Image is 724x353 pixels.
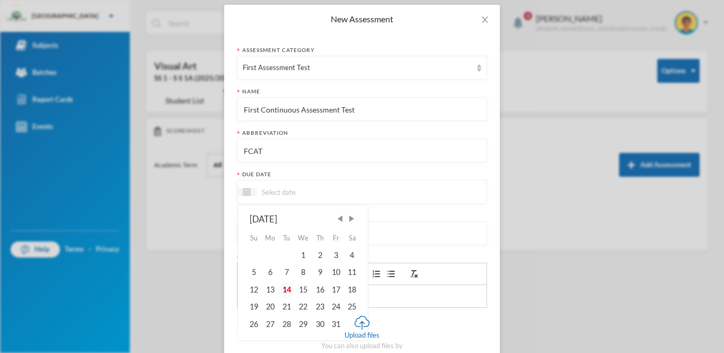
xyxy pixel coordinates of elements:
[328,264,344,281] div: Fri Oct 10 2025
[312,264,328,281] div: Thu Oct 09 2025
[312,298,328,315] div: Thu Oct 23 2025
[278,281,294,298] div: Tue Oct 14 2025
[237,212,487,220] div: Possible points
[321,341,403,351] div: You can also upload files by
[245,264,261,281] div: Sun Oct 05 2025
[257,186,346,198] input: Select date
[344,298,360,315] div: Sat Oct 25 2025
[262,298,279,315] div: Mon Oct 20 2025
[347,214,356,223] span: Next Month
[245,315,261,332] div: Sun Oct 26 2025
[237,253,487,261] div: Description
[265,234,275,242] abbr: Monday
[312,247,328,264] div: Thu Oct 02 2025
[344,281,360,298] div: Sat Oct 18 2025
[237,88,487,96] div: Name
[283,234,290,242] abbr: Tuesday
[243,63,472,73] div: First Assessment Test
[262,264,279,281] div: Mon Oct 06 2025
[295,247,312,264] div: Wed Oct 01 2025
[262,281,279,298] div: Mon Oct 13 2025
[328,298,344,315] div: Fri Oct 24 2025
[295,264,312,281] div: Wed Oct 08 2025
[237,46,487,54] div: Assessment category
[245,281,261,298] div: Sun Oct 12 2025
[481,15,489,24] i: icon: close
[335,214,345,223] span: Previous Month
[345,330,379,341] div: Upload files
[278,264,294,281] div: Tue Oct 07 2025
[344,264,360,281] div: Sat Oct 11 2025
[328,281,344,298] div: Fri Oct 17 2025
[295,281,312,298] div: Wed Oct 15 2025
[470,5,500,35] button: Close
[237,129,487,137] div: Abbreviation
[250,234,258,242] abbr: Sunday
[316,234,324,242] abbr: Thursday
[250,213,357,226] div: [DATE]
[328,247,344,264] div: Fri Oct 03 2025
[344,247,360,264] div: Sat Oct 04 2025
[278,298,294,315] div: Tue Oct 21 2025
[333,234,339,242] abbr: Friday
[312,281,328,298] div: Thu Oct 16 2025
[237,170,487,178] div: Due date
[328,315,344,332] div: Fri Oct 31 2025
[245,298,261,315] div: Sun Oct 19 2025
[312,315,328,332] div: Thu Oct 30 2025
[355,316,370,330] img: upload
[237,13,487,25] div: New Assessment
[349,234,356,242] abbr: Saturday
[262,315,279,332] div: Mon Oct 27 2025
[298,234,308,242] abbr: Wednesday
[278,315,294,332] div: Tue Oct 28 2025
[295,315,312,332] div: Wed Oct 29 2025
[295,298,312,315] div: Wed Oct 22 2025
